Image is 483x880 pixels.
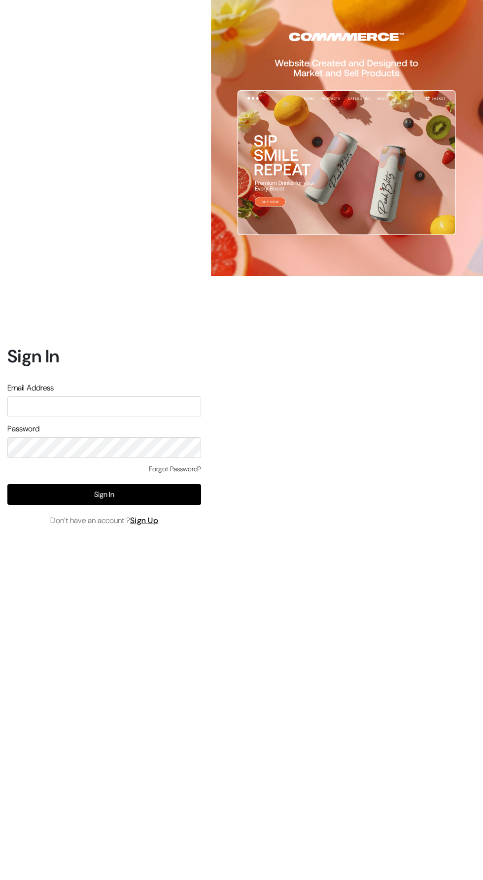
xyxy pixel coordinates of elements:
[130,515,159,526] a: Sign Up
[7,382,54,394] label: Email Address
[7,484,201,505] button: Sign In
[149,464,201,474] a: Forgot Password?
[7,346,201,367] h1: Sign In
[7,423,39,435] label: Password
[50,515,159,527] span: Don’t have an account ?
